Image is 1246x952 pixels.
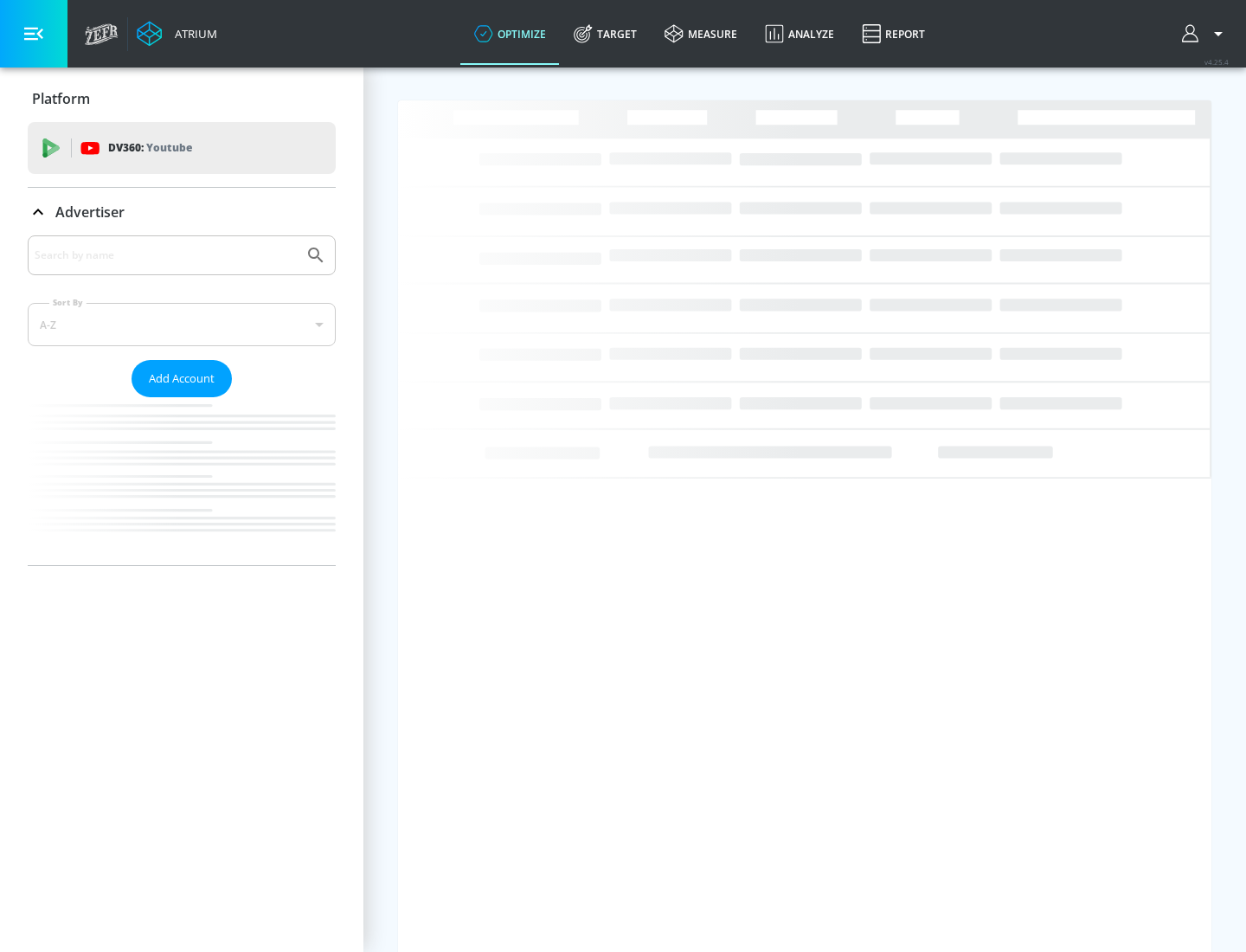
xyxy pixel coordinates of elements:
[28,74,336,123] div: Platform
[560,3,651,65] a: Target
[132,360,232,397] button: Add Account
[28,397,336,565] nav: list of Advertiser
[108,138,192,158] p: DV360:
[28,303,336,346] div: A-Z
[28,235,336,565] div: Advertiser
[168,26,217,42] div: Atrium
[149,369,215,389] span: Add Account
[32,89,90,108] p: Platform
[146,138,192,157] p: Youtube
[137,21,217,47] a: Atrium
[651,3,751,65] a: measure
[848,3,939,65] a: Report
[35,244,297,267] input: Search by name
[55,203,125,222] p: Advertiser
[1204,57,1229,67] span: v 4.25.4
[460,3,560,65] a: optimize
[751,3,848,65] a: Analyze
[28,188,336,236] div: Advertiser
[49,297,87,308] label: Sort By
[28,122,336,174] div: DV360: Youtube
